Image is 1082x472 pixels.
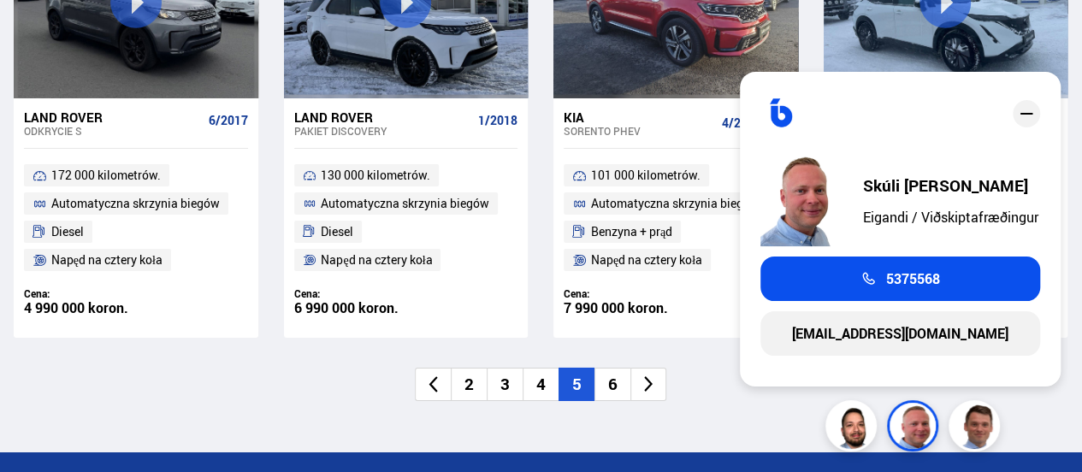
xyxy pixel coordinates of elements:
[294,298,399,317] font: 6 990 000 koron.
[500,373,510,395] font: 3
[294,109,373,126] font: Land Rover
[321,167,430,183] font: 130 000 kilometrów.
[951,403,1002,454] img: FbJEzSuNWCJXmdc-.webp
[294,124,387,138] font: PAKIET Discovery
[564,124,641,138] font: Sorento PHEV
[760,257,1040,301] a: 5375568
[885,271,939,286] span: 5375568
[51,195,220,211] font: Automatyczna skrzynia biegów
[24,286,50,300] font: Cena:
[24,124,82,138] font: Odkrycie S
[1013,100,1040,127] div: close
[24,109,103,126] font: Land Rover
[14,98,258,338] a: Land Rover Odkrycie S 6/2017 172 000 kilometrów. Automatyczna skrzynia biegów Diesel Napęd na czt...
[321,251,432,268] font: Napęd na cztery koła
[890,403,941,454] img: siFngHWaQ9KaOqBr.png
[478,112,517,128] font: 1/2018
[321,223,353,239] font: Diesel
[591,223,672,239] font: Benzyna + prąd
[591,195,760,211] font: Automatyczna skrzynia biegów
[591,167,701,183] font: 101 000 kilometrów.
[564,286,589,300] font: Cena:
[51,223,84,239] font: Diesel
[284,98,529,338] a: Land Rover PAKIET Discovery 1/2018 130 000 kilometrów. Automatyczna skrzynia biegów Diesel Napęd ...
[564,298,668,317] font: 7 990 000 koron.
[553,98,798,338] a: Kia Sorento PHEV 4/2023 101 000 kilometrów. Automatyczna skrzynia biegów Benzyna + prąd Napęd na ...
[24,298,128,317] font: 4 990 000 koron.
[294,286,320,300] font: Cena:
[564,109,584,126] font: Kia
[51,251,163,268] font: Napęd na cztery koła
[608,373,618,395] font: 6
[14,7,65,58] button: Otwórz interfejs czatu LiveChat
[536,373,546,395] font: 4
[591,251,702,268] font: Napęd na cztery koła
[209,112,248,128] font: 6/2017
[828,403,879,454] img: nhp88E3Fdnt1Opn2.png
[863,209,1038,225] div: Eigandi / Viðskiptafræðingur
[760,151,846,246] img: siFngHWaQ9KaOqBr.png
[863,177,1038,194] div: Skúli [PERSON_NAME]
[464,373,474,395] font: 2
[722,115,761,131] font: 4/2023
[572,373,582,395] font: 5
[321,195,489,211] font: Automatyczna skrzynia biegów
[760,311,1040,356] a: [EMAIL_ADDRESS][DOMAIN_NAME]
[51,167,161,183] font: 172 000 kilometrów.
